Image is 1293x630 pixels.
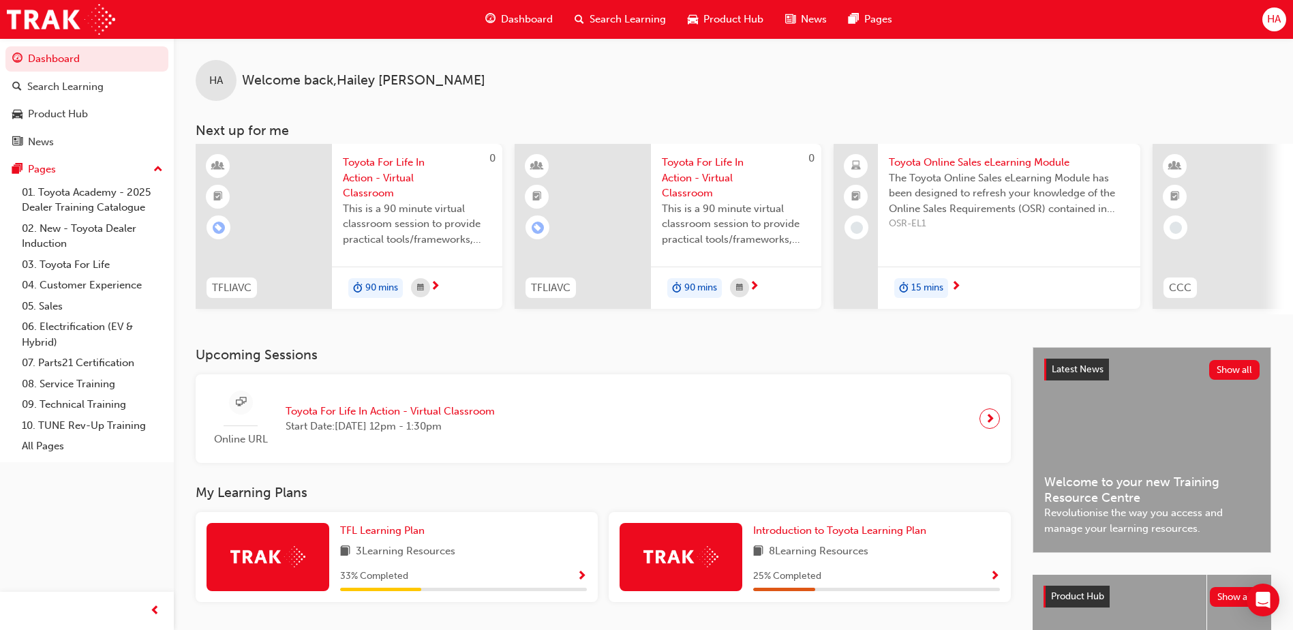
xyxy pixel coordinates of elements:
button: DashboardSearch LearningProduct HubNews [5,44,168,157]
span: next-icon [749,281,759,293]
a: Dashboard [5,46,168,72]
a: 08. Service Training [16,374,168,395]
span: news-icon [12,136,22,149]
a: 0TFLIAVCToyota For Life In Action - Virtual ClassroomThis is a 90 minute virtual classroom sessio... [196,144,502,309]
span: booktick-icon [1170,188,1180,206]
span: guage-icon [12,53,22,65]
span: 8 Learning Resources [769,543,868,560]
span: 90 mins [365,280,398,296]
a: Product HubShow all [1044,586,1260,607]
span: Search Learning [590,12,666,27]
a: Product Hub [5,102,168,127]
span: Show Progress [577,571,587,583]
h3: Next up for me [174,123,1293,138]
span: learningResourceType_INSTRUCTOR_LED-icon [1170,157,1180,175]
span: booktick-icon [532,188,542,206]
span: learningRecordVerb_ENROLL-icon [532,222,544,234]
div: Pages [28,162,56,177]
span: This is a 90 minute virtual classroom session to provide practical tools/frameworks, behaviours a... [343,201,491,247]
span: Welcome to your new Training Resource Centre [1044,475,1260,505]
span: laptop-icon [851,157,861,175]
span: HA [209,73,223,89]
div: Search Learning [27,79,104,95]
span: TFL Learning Plan [340,524,425,537]
span: Toyota For Life In Action - Virtual Classroom [343,155,491,201]
a: Trak [7,4,115,35]
img: Trak [643,546,718,567]
a: Latest NewsShow all [1044,359,1260,380]
span: Show Progress [990,571,1000,583]
span: 3 Learning Resources [356,543,455,560]
span: The Toyota Online Sales eLearning Module has been designed to refresh your knowledge of the Onlin... [889,170,1129,217]
span: car-icon [688,11,698,28]
span: Dashboard [501,12,553,27]
a: News [5,130,168,155]
h3: Upcoming Sessions [196,347,1011,363]
a: Search Learning [5,74,168,100]
img: Trak [230,546,305,567]
span: duration-icon [672,280,682,297]
a: 10. TUNE Rev-Up Training [16,415,168,436]
span: HA [1267,12,1281,27]
a: 07. Parts21 Certification [16,352,168,374]
span: OSR-EL1 [889,216,1129,232]
a: Latest NewsShow allWelcome to your new Training Resource CentreRevolutionise the way you access a... [1033,347,1271,553]
span: learningRecordVerb_NONE-icon [851,222,863,234]
span: 0 [489,152,496,164]
span: next-icon [951,281,961,293]
span: booktick-icon [851,188,861,206]
a: guage-iconDashboard [474,5,564,33]
span: duration-icon [899,280,909,297]
a: 06. Electrification (EV & Hybrid) [16,316,168,352]
span: guage-icon [485,11,496,28]
span: learningRecordVerb_ENROLL-icon [213,222,225,234]
button: Show Progress [990,568,1000,585]
a: 0TFLIAVCToyota For Life In Action - Virtual ClassroomThis is a 90 minute virtual classroom sessio... [515,144,821,309]
a: car-iconProduct Hub [677,5,774,33]
span: learningRecordVerb_NONE-icon [1170,222,1182,234]
a: 05. Sales [16,296,168,317]
span: Product Hub [703,12,763,27]
a: 03. Toyota For Life [16,254,168,275]
span: Latest News [1052,363,1104,375]
button: Pages [5,157,168,182]
span: TFLIAVC [212,280,252,296]
span: prev-icon [150,603,160,620]
span: sessionType_ONLINE_URL-icon [236,394,246,411]
span: Start Date: [DATE] 12pm - 1:30pm [286,419,495,434]
span: Welcome back , Hailey [PERSON_NAME] [242,73,485,89]
span: news-icon [785,11,795,28]
a: 09. Technical Training [16,394,168,415]
button: Show Progress [577,568,587,585]
a: search-iconSearch Learning [564,5,677,33]
a: Online URLToyota For Life In Action - Virtual ClassroomStart Date:[DATE] 12pm - 1:30pm [207,385,1000,453]
span: News [801,12,827,27]
span: Revolutionise the way you access and manage your learning resources. [1044,505,1260,536]
span: book-icon [340,543,350,560]
span: TFLIAVC [531,280,571,296]
span: up-icon [153,161,163,179]
span: Pages [864,12,892,27]
span: Toyota For Life In Action - Virtual Classroom [662,155,810,201]
span: next-icon [430,281,440,293]
span: calendar-icon [736,280,743,297]
span: learningResourceType_INSTRUCTOR_LED-icon [532,157,542,175]
span: 0 [808,152,815,164]
a: news-iconNews [774,5,838,33]
span: Product Hub [1051,590,1104,602]
span: Introduction to Toyota Learning Plan [753,524,926,537]
span: booktick-icon [213,188,223,206]
span: 33 % Completed [340,569,408,584]
h3: My Learning Plans [196,485,1011,500]
a: Introduction to Toyota Learning Plan [753,523,932,539]
span: search-icon [12,81,22,93]
span: learningResourceType_INSTRUCTOR_LED-icon [213,157,223,175]
div: News [28,134,54,150]
span: pages-icon [849,11,859,28]
div: Open Intercom Messenger [1247,584,1279,616]
span: car-icon [12,108,22,121]
span: duration-icon [353,280,363,297]
span: next-icon [985,409,995,428]
span: search-icon [575,11,584,28]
